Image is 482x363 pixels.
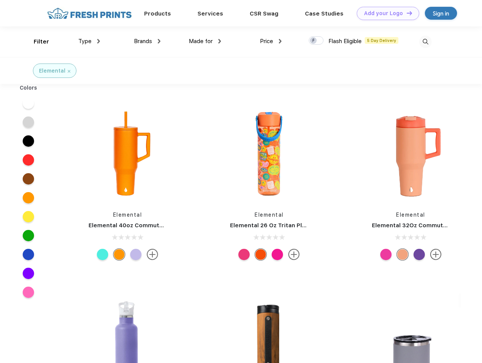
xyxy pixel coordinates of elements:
[380,249,392,260] div: Hot Pink
[419,36,432,48] img: desktop_search.svg
[147,249,158,260] img: more.svg
[218,39,221,43] img: dropdown.png
[14,84,43,92] div: Colors
[250,10,278,17] a: CSR Swag
[77,103,178,203] img: func=resize&h=266
[114,249,125,260] div: Orange
[68,70,70,73] img: filter_cancel.svg
[34,37,49,46] div: Filter
[425,7,457,20] a: Sign in
[113,212,142,218] a: Elemental
[144,10,171,17] a: Products
[158,39,160,43] img: dropdown.png
[279,39,281,43] img: dropdown.png
[197,10,223,17] a: Services
[361,103,461,203] img: func=resize&h=266
[97,249,108,260] div: Vintage flower
[260,38,273,45] span: Price
[39,67,65,75] div: Elemental
[433,9,449,18] div: Sign in
[430,249,442,260] img: more.svg
[134,38,152,45] span: Brands
[328,38,362,45] span: Flash Eligible
[255,212,284,218] a: Elemental
[97,39,100,43] img: dropdown.png
[89,222,191,229] a: Elemental 40oz Commuter Tumbler
[396,212,425,218] a: Elemental
[45,7,134,20] img: fo%20logo%202.webp
[230,222,355,229] a: Elemental 26 Oz Tritan Plastic Water Bottle
[397,249,408,260] div: Peach Sunrise
[130,249,141,260] div: Lilac Tie Dye
[365,37,398,44] span: 5 Day Delivery
[219,103,319,203] img: func=resize&h=266
[288,249,300,260] img: more.svg
[407,11,412,15] img: DT
[255,249,266,260] div: Good Vibes
[364,10,403,17] div: Add your Logo
[189,38,213,45] span: Made for
[272,249,283,260] div: Hot pink
[414,249,425,260] div: Purple
[372,222,475,229] a: Elemental 32Oz Commuter Tumbler
[238,249,250,260] div: Berries Blast
[78,38,92,45] span: Type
